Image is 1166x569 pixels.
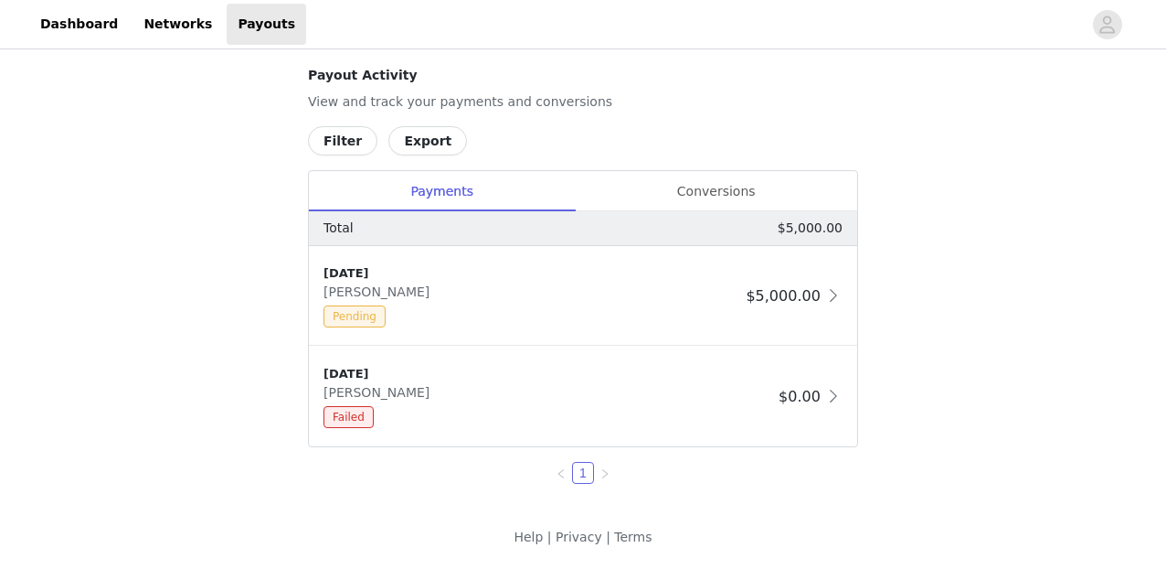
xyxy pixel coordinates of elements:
span: [PERSON_NAME] [323,385,437,400]
span: Failed [323,406,374,428]
p: $5,000.00 [778,219,843,238]
a: Help [514,530,543,544]
div: avatar [1098,10,1116,39]
a: Privacy [556,530,602,544]
a: Dashboard [29,4,129,45]
span: [PERSON_NAME] [323,284,437,299]
i: icon: right [599,468,610,479]
i: icon: left [556,468,567,479]
div: [DATE] [323,365,771,383]
div: clickable-list-item [309,246,857,347]
h4: Payout Activity [308,66,858,85]
a: 1 [573,463,593,483]
div: [DATE] [323,264,738,283]
a: Terms [614,530,652,544]
span: $0.00 [779,388,821,405]
span: $5,000.00 [746,287,820,305]
p: Total [323,219,354,238]
button: Export [388,126,467,156]
span: Pending [323,306,386,327]
p: View and track your payments and conversions [308,92,858,112]
div: Conversions [575,171,857,212]
a: Payouts [227,4,306,45]
li: 1 [572,462,594,484]
li: Next Page [594,462,616,484]
span: | [547,530,552,544]
div: Payments [309,171,575,212]
button: Filter [308,126,377,156]
span: | [606,530,610,544]
li: Previous Page [550,462,572,484]
a: Networks [132,4,223,45]
div: clickable-list-item [309,347,857,446]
